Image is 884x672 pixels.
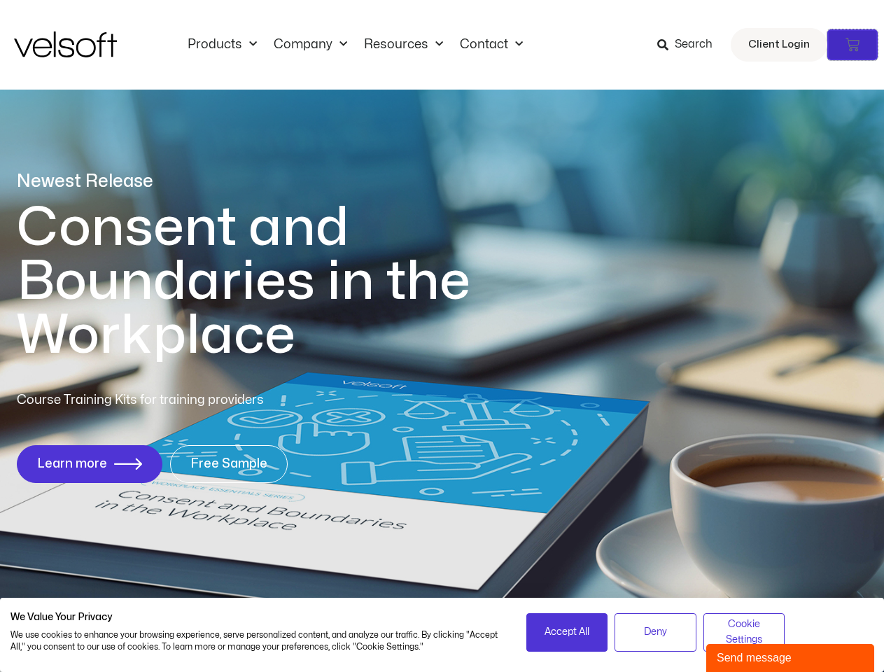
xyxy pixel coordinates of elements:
[17,445,162,483] a: Learn more
[10,611,505,624] h2: We Value Your Privacy
[10,629,505,653] p: We use cookies to enhance your browsing experience, serve personalized content, and analyze our t...
[17,201,528,363] h1: Consent and Boundaries in the Workplace
[675,36,713,54] span: Search
[37,457,107,471] span: Learn more
[170,445,288,483] a: Free Sample
[657,33,722,57] a: Search
[179,37,265,52] a: ProductsMenu Toggle
[451,37,531,52] a: ContactMenu Toggle
[179,37,531,52] nav: Menu
[615,613,696,652] button: Deny all cookies
[356,37,451,52] a: ResourcesMenu Toggle
[17,391,365,410] p: Course Training Kits for training providers
[265,37,356,52] a: CompanyMenu Toggle
[731,28,827,62] a: Client Login
[644,624,667,640] span: Deny
[703,613,785,652] button: Adjust cookie preferences
[713,617,776,648] span: Cookie Settings
[706,641,877,672] iframe: chat widget
[17,169,528,194] p: Newest Release
[545,624,589,640] span: Accept All
[748,36,810,54] span: Client Login
[526,613,608,652] button: Accept all cookies
[14,31,117,57] img: Velsoft Training Materials
[190,457,267,471] span: Free Sample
